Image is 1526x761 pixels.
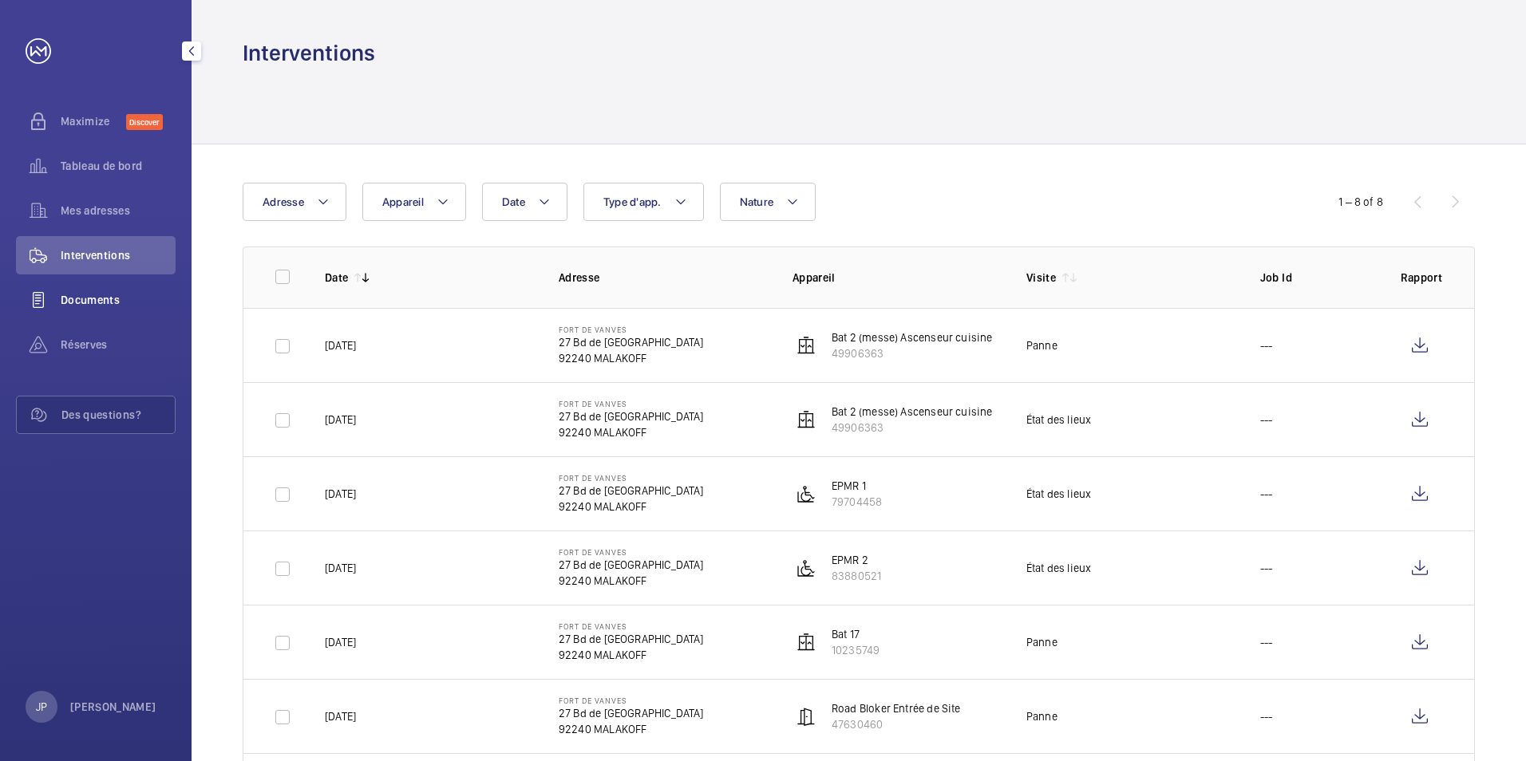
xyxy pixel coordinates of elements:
[325,634,356,650] p: [DATE]
[325,708,356,724] p: [DATE]
[1026,270,1056,286] p: Visite
[797,707,816,726] img: automatic_door.svg
[1338,194,1383,210] div: 1 – 8 of 8
[502,195,525,208] span: Date
[362,183,466,221] button: Appareil
[832,494,882,510] p: 79704458
[832,420,993,436] p: 49906363
[263,195,304,208] span: Adresse
[1401,270,1442,286] p: Rapport
[559,350,704,366] p: 92240 MALAKOFF
[61,113,126,129] span: Maximize
[832,716,961,732] p: 47630460
[559,424,704,440] p: 92240 MALAKOFF
[61,203,176,219] span: Mes adresses
[740,195,774,208] span: Nature
[793,270,1001,286] p: Appareil
[559,573,704,589] p: 92240 MALAKOFF
[832,478,882,494] p: EPMR 1
[559,334,704,350] p: 27 Bd de [GEOGRAPHIC_DATA]
[797,558,816,578] img: platform_lift.svg
[559,547,704,557] p: Fort de vanves
[1260,708,1273,724] p: ---
[382,195,424,208] span: Appareil
[797,484,816,503] img: platform_lift.svg
[559,721,704,737] p: 92240 MALAKOFF
[559,408,704,424] p: 27 Bd de [GEOGRAPHIC_DATA]
[559,499,704,515] p: 92240 MALAKOFF
[1026,337,1058,353] div: Panne
[559,696,704,705] p: Fort de vanves
[1260,634,1273,650] p: ---
[61,292,176,308] span: Documents
[559,647,704,663] p: 92240 MALAKOFF
[61,247,176,263] span: Interventions
[61,407,175,423] span: Des questions?
[720,183,816,221] button: Nature
[832,700,961,716] p: Road Bloker Entrée de Site
[1026,560,1092,576] div: État des lieux
[1260,270,1375,286] p: Job Id
[603,195,662,208] span: Type d'app.
[1260,412,1273,428] p: ---
[325,337,356,353] p: [DATE]
[1026,634,1058,650] div: Panne
[1026,412,1092,428] div: État des lieux
[832,568,881,584] p: 83880521
[559,399,704,408] p: Fort de vanves
[1260,486,1273,502] p: ---
[559,631,704,647] p: 27 Bd de [GEOGRAPHIC_DATA]
[325,270,348,286] p: Date
[243,183,346,221] button: Adresse
[61,158,176,174] span: Tableau de bord
[559,473,704,483] p: Fort de vanves
[559,483,704,499] p: 27 Bd de [GEOGRAPHIC_DATA]
[559,621,704,631] p: Fort de vanves
[325,560,356,576] p: [DATE]
[559,557,704,573] p: 27 Bd de [GEOGRAPHIC_DATA]
[325,412,356,428] p: [DATE]
[832,642,880,658] p: 10235749
[36,699,47,715] p: JP
[832,626,880,642] p: Bat 17
[559,705,704,721] p: 27 Bd de [GEOGRAPHIC_DATA]
[797,633,816,652] img: elevator.svg
[482,183,567,221] button: Date
[1026,708,1058,724] div: Panne
[797,336,816,355] img: elevator.svg
[126,114,163,130] span: Discover
[559,270,767,286] p: Adresse
[832,345,993,361] p: 49906363
[1026,486,1092,502] div: État des lieux
[832,329,993,345] p: Bat 2 (messe) Ascenseur cuisine
[243,38,375,68] h1: Interventions
[559,325,704,334] p: Fort de vanves
[325,486,356,502] p: [DATE]
[1260,560,1273,576] p: ---
[1260,337,1273,353] p: ---
[583,183,704,221] button: Type d'app.
[70,699,156,715] p: [PERSON_NAME]
[61,337,176,353] span: Réserves
[832,404,993,420] p: Bat 2 (messe) Ascenseur cuisine
[797,410,816,429] img: elevator.svg
[832,552,881,568] p: EPMR 2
